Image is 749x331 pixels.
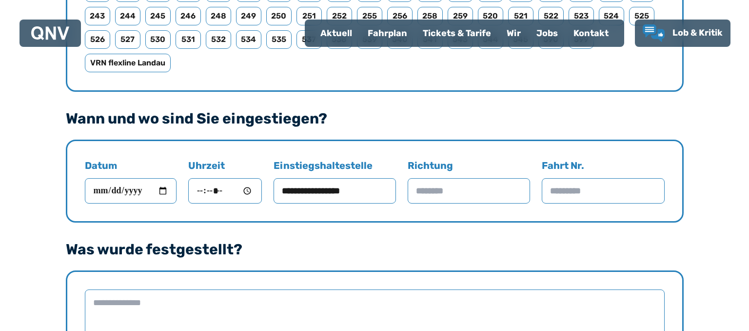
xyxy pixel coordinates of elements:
[313,21,360,46] a: Aktuell
[31,26,69,40] img: QNV Logo
[408,159,530,204] label: Richtung
[529,21,566,46] a: Jobs
[672,27,723,38] span: Lob & Kritik
[643,24,723,42] a: Lob & Kritik
[85,159,177,204] label: Datum
[66,242,242,257] legend: Was wurde festgestellt?
[542,159,664,204] label: Fahrt Nr.
[415,21,499,46] a: Tickets & Tarife
[274,178,396,204] input: Einstiegshaltestelle
[360,21,415,46] a: Fahrplan
[499,21,529,46] a: Wir
[274,159,396,204] label: Einstiegshaltestelle
[66,111,327,126] legend: Wann und wo sind Sie eingestiegen?
[188,159,262,204] label: Uhrzeit
[188,178,262,204] input: Uhrzeit
[31,23,69,43] a: QNV Logo
[408,178,530,204] input: Richtung
[85,178,177,204] input: Datum
[566,21,616,46] a: Kontakt
[542,178,664,204] input: Fahrt Nr.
